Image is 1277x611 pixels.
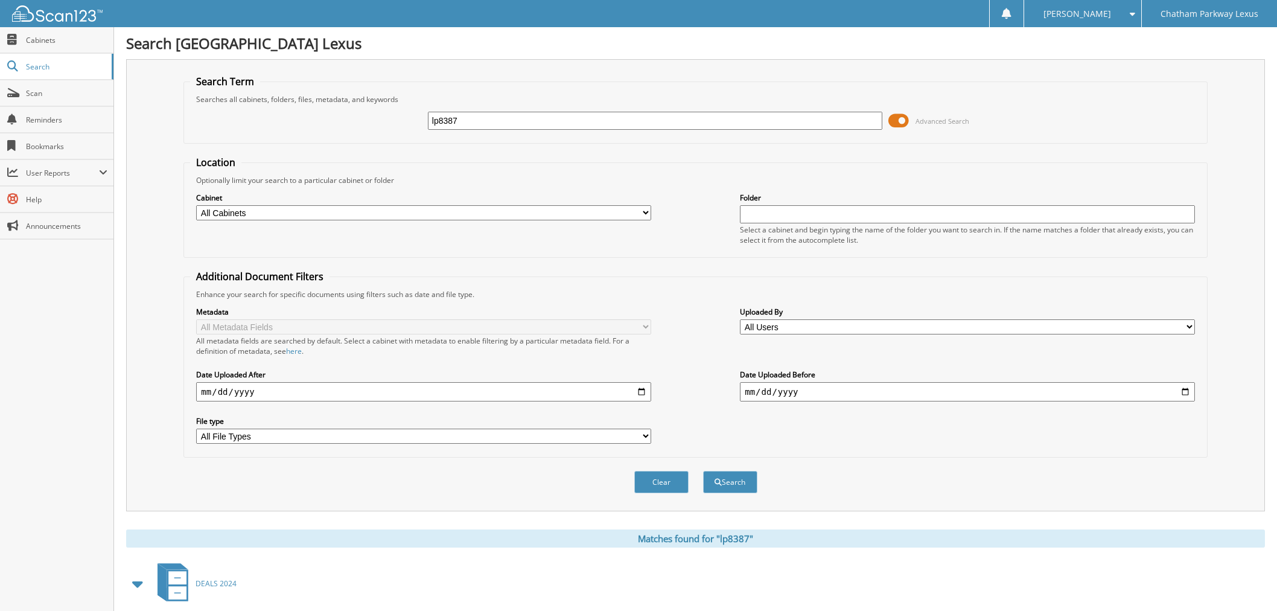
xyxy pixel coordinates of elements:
[26,35,107,45] span: Cabinets
[740,369,1194,380] label: Date Uploaded Before
[703,471,757,493] button: Search
[740,307,1194,317] label: Uploaded By
[190,156,241,169] legend: Location
[196,416,651,426] label: File type
[190,270,330,283] legend: Additional Document Filters
[286,346,302,356] a: here
[190,175,1200,185] div: Optionally limit your search to a particular cabinet or folder
[126,529,1265,548] div: Matches found for "lp8387"
[740,193,1194,203] label: Folder
[26,88,107,98] span: Scan
[196,193,651,203] label: Cabinet
[1161,10,1258,18] span: Chatham Parkway Lexus
[12,5,103,22] img: scan123-logo-white.svg
[190,94,1200,104] div: Searches all cabinets, folders, files, metadata, and keywords
[634,471,689,493] button: Clear
[916,117,969,126] span: Advanced Search
[740,382,1194,401] input: end
[26,194,107,205] span: Help
[196,369,651,380] label: Date Uploaded After
[26,62,106,72] span: Search
[196,578,237,589] span: DEALS 2024
[26,168,99,178] span: User Reports
[190,289,1200,299] div: Enhance your search for specific documents using filters such as date and file type.
[1043,10,1111,18] span: [PERSON_NAME]
[26,221,107,231] span: Announcements
[196,382,651,401] input: start
[26,141,107,152] span: Bookmarks
[26,115,107,125] span: Reminders
[196,307,651,317] label: Metadata
[150,560,237,607] a: DEALS 2024
[190,75,260,88] legend: Search Term
[126,33,1265,53] h1: Search [GEOGRAPHIC_DATA] Lexus
[196,336,651,356] div: All metadata fields are searched by default. Select a cabinet with metadata to enable filtering b...
[740,225,1194,245] div: Select a cabinet and begin typing the name of the folder you want to search in. If the name match...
